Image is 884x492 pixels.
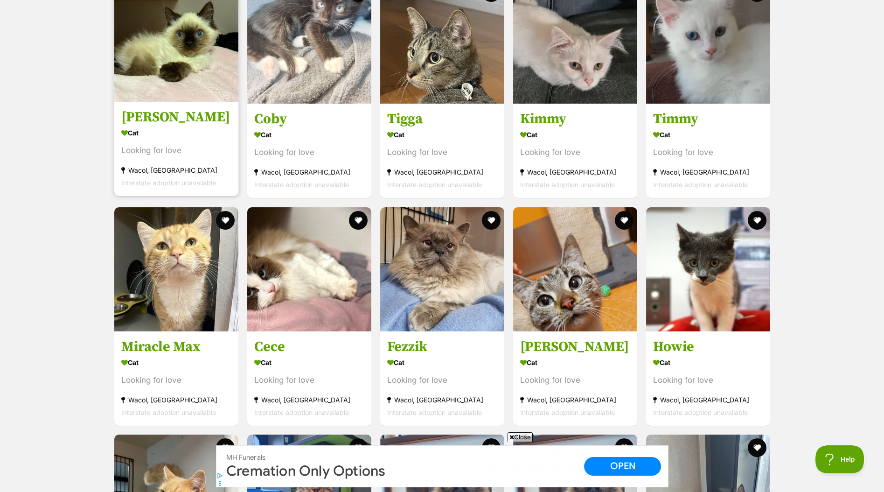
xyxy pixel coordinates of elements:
[254,111,364,128] h3: Coby
[254,147,364,159] div: Looking for love
[254,408,349,416] span: Interstate adoption unavailable
[815,445,865,473] iframe: Help Scout Beacon - Open
[247,331,371,426] a: Cece Cat Looking for love Wacol, [GEOGRAPHIC_DATA] Interstate adoption unavailable favourite
[121,356,231,369] div: Cat
[254,181,349,189] span: Interstate adoption unavailable
[387,394,497,406] div: Wacol, [GEOGRAPHIC_DATA]
[653,166,763,179] div: Wacol, [GEOGRAPHIC_DATA]
[646,207,770,331] img: Howie
[121,164,231,177] div: Wacol, [GEOGRAPHIC_DATA]
[520,166,630,179] div: Wacol, [GEOGRAPHIC_DATA]
[387,166,497,179] div: Wacol, [GEOGRAPHIC_DATA]
[482,211,501,230] button: favourite
[653,128,763,142] div: Cat
[520,394,630,406] div: Wacol, [GEOGRAPHIC_DATA]
[520,111,630,128] h3: Kimmy
[513,207,637,331] img: Astrid
[121,109,231,127] h3: [PERSON_NAME]
[615,438,633,457] button: favourite
[216,211,235,230] button: favourite
[646,331,770,426] a: Howie Cat Looking for love Wacol, [GEOGRAPHIC_DATA] Interstate adoption unavailable favourite
[114,331,238,426] a: Miracle Max Cat Looking for love Wacol, [GEOGRAPHIC_DATA] Interstate adoption unavailable favourite
[247,104,371,198] a: Coby Cat Looking for love Wacol, [GEOGRAPHIC_DATA] Interstate adoption unavailable favourite
[121,394,231,406] div: Wacol, [GEOGRAPHIC_DATA]
[646,104,770,198] a: Timmy Cat Looking for love Wacol, [GEOGRAPHIC_DATA] Interstate adoption unavailable favourite
[247,207,371,331] img: Cece
[121,145,231,157] div: Looking for love
[114,102,238,197] a: [PERSON_NAME] Cat Looking for love Wacol, [GEOGRAPHIC_DATA] Interstate adoption unavailable favou...
[653,374,763,387] div: Looking for love
[114,207,238,331] img: Miracle Max
[387,147,497,159] div: Looking for love
[380,104,504,198] a: Tigga Cat Looking for love Wacol, [GEOGRAPHIC_DATA] Interstate adoption unavailable favourite
[520,338,630,356] h3: [PERSON_NAME]
[254,356,364,369] div: Cat
[387,181,482,189] span: Interstate adoption unavailable
[121,374,231,387] div: Looking for love
[216,438,235,457] button: favourite
[254,394,364,406] div: Wacol, [GEOGRAPHIC_DATA]
[121,127,231,140] div: Cat
[653,408,748,416] span: Interstate adoption unavailable
[520,147,630,159] div: Looking for love
[653,147,763,159] div: Looking for love
[349,438,368,457] button: favourite
[216,445,668,487] iframe: Advertisement
[653,181,748,189] span: Interstate adoption unavailable
[254,128,364,142] div: Cat
[254,338,364,356] h3: Cece
[121,179,216,187] span: Interstate adoption unavailable
[653,394,763,406] div: Wacol, [GEOGRAPHIC_DATA]
[520,181,615,189] span: Interstate adoption unavailable
[121,338,231,356] h3: Miracle Max
[380,331,504,426] a: Fezzik Cat Looking for love Wacol, [GEOGRAPHIC_DATA] Interstate adoption unavailable favourite
[653,111,763,128] h3: Timmy
[380,207,504,331] img: Fezzik
[387,128,497,142] div: Cat
[387,356,497,369] div: Cat
[121,408,216,416] span: Interstate adoption unavailable
[387,374,497,387] div: Looking for love
[254,374,364,387] div: Looking for love
[349,211,368,230] button: favourite
[513,331,637,426] a: [PERSON_NAME] Cat Looking for love Wacol, [GEOGRAPHIC_DATA] Interstate adoption unavailable favou...
[748,438,766,457] button: favourite
[653,356,763,369] div: Cat
[653,338,763,356] h3: Howie
[615,211,633,230] button: favourite
[482,438,501,457] button: favourite
[520,408,615,416] span: Interstate adoption unavailable
[387,111,497,128] h3: Tigga
[513,104,637,198] a: Kimmy Cat Looking for love Wacol, [GEOGRAPHIC_DATA] Interstate adoption unavailable favourite
[508,432,533,442] span: Close
[387,338,497,356] h3: Fezzik
[748,211,766,230] button: favourite
[520,128,630,142] div: Cat
[520,356,630,369] div: Cat
[387,408,482,416] span: Interstate adoption unavailable
[520,374,630,387] div: Looking for love
[254,166,364,179] div: Wacol, [GEOGRAPHIC_DATA]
